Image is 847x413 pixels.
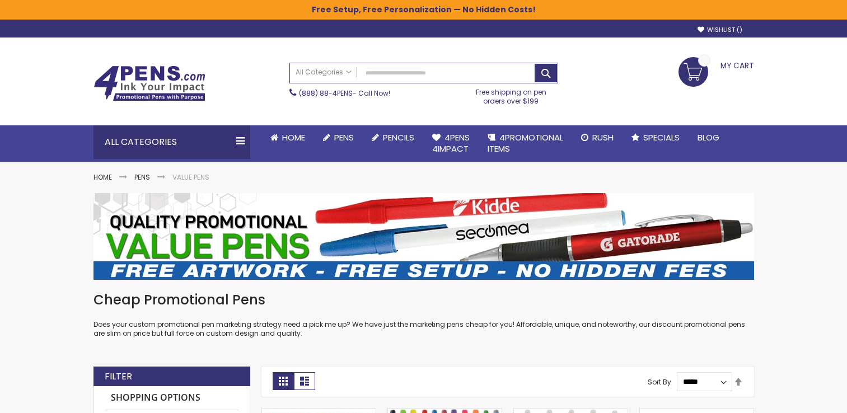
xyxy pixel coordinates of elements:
[698,26,742,34] a: Wishlist
[93,193,754,280] img: Value Pens
[592,132,614,143] span: Rush
[623,125,689,150] a: Specials
[648,377,671,386] label: Sort By
[105,370,132,383] strong: Filter
[273,372,294,390] strong: Grid
[134,172,150,182] a: Pens
[698,132,719,143] span: Blog
[93,65,205,101] img: 4Pens Custom Pens and Promotional Products
[423,125,479,162] a: 4Pens4impact
[282,132,305,143] span: Home
[172,172,209,182] strong: Value Pens
[93,291,754,309] h1: Cheap Promotional Pens
[363,125,423,150] a: Pencils
[299,88,390,98] span: - Call Now!
[488,132,563,154] span: 4PROMOTIONAL ITEMS
[261,125,314,150] a: Home
[383,132,414,143] span: Pencils
[464,83,558,106] div: Free shipping on pen orders over $199
[93,291,754,339] div: Does your custom promotional pen marketing strategy need a pick me up? We have just the marketing...
[314,125,363,150] a: Pens
[296,68,352,77] span: All Categories
[643,132,680,143] span: Specials
[479,125,572,162] a: 4PROMOTIONALITEMS
[572,125,623,150] a: Rush
[105,386,238,410] strong: Shopping Options
[689,125,728,150] a: Blog
[432,132,470,154] span: 4Pens 4impact
[299,88,353,98] a: (888) 88-4PENS
[334,132,354,143] span: Pens
[290,63,357,82] a: All Categories
[93,172,112,182] a: Home
[93,125,250,159] div: All Categories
